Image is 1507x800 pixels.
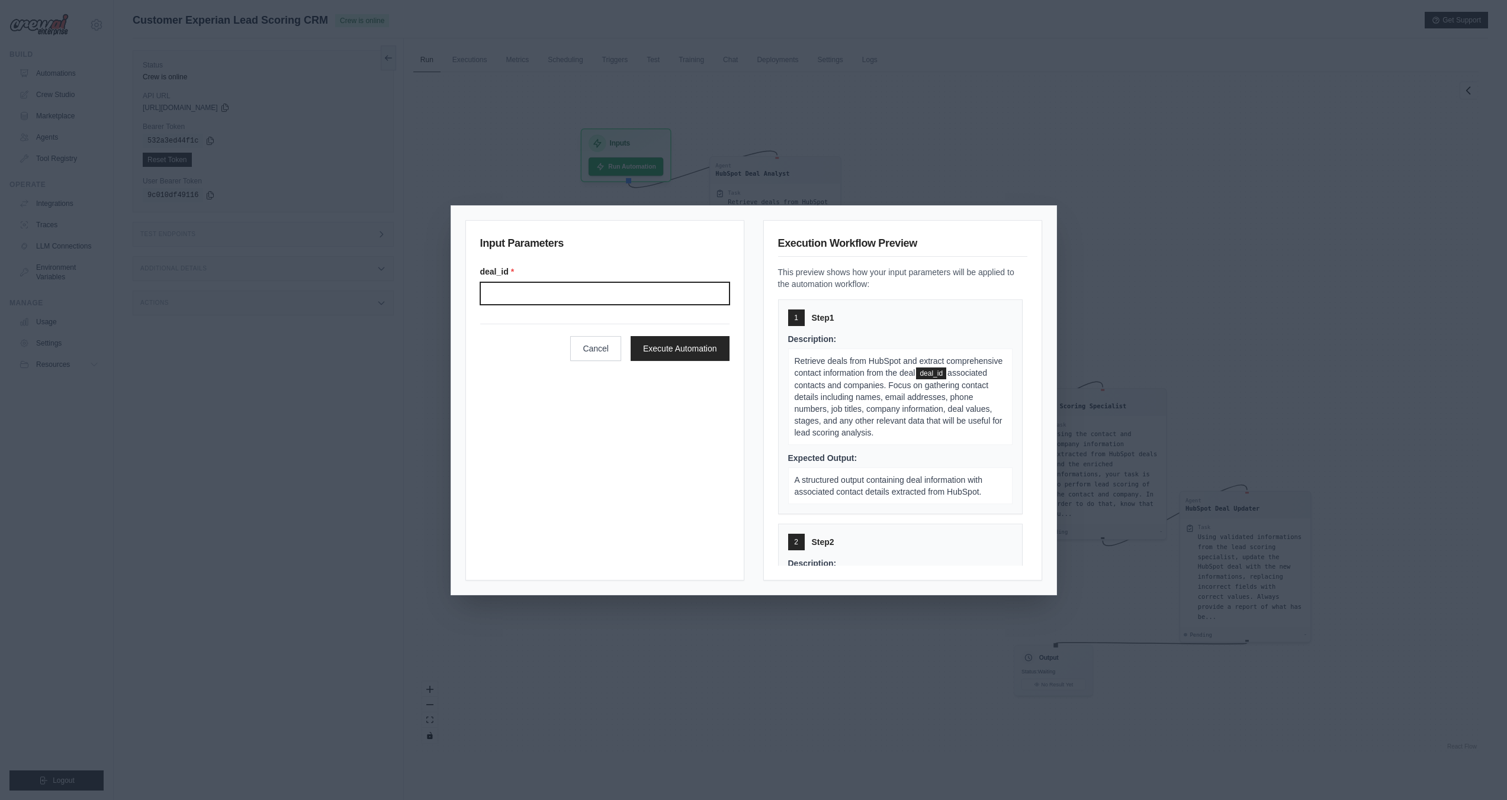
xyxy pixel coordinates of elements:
[788,453,857,463] span: Expected Output:
[1448,743,1507,800] iframe: Chat Widget
[480,235,730,256] h3: Input Parameters
[795,475,983,496] span: A structured output containing deal information with associated contact details extracted from Hu...
[812,536,834,548] span: Step 2
[778,235,1027,257] h3: Execution Workflow Preview
[480,266,730,278] label: deal_id
[916,367,946,379] span: deal_id
[795,368,1002,437] span: associated contacts and companies. Focus on gathering contact details including names, email addr...
[570,336,621,361] button: Cancel
[794,537,798,547] span: 2
[631,336,730,361] button: Execute Automation
[788,559,837,568] span: Description:
[795,356,1003,378] span: Retrieve deals from HubSpot and extract comprehensive contact information from the deal
[812,312,834,324] span: Step 1
[778,266,1027,290] p: This preview shows how your input parameters will be applied to the automation workflow:
[788,334,837,344] span: Description:
[794,313,798,322] span: 1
